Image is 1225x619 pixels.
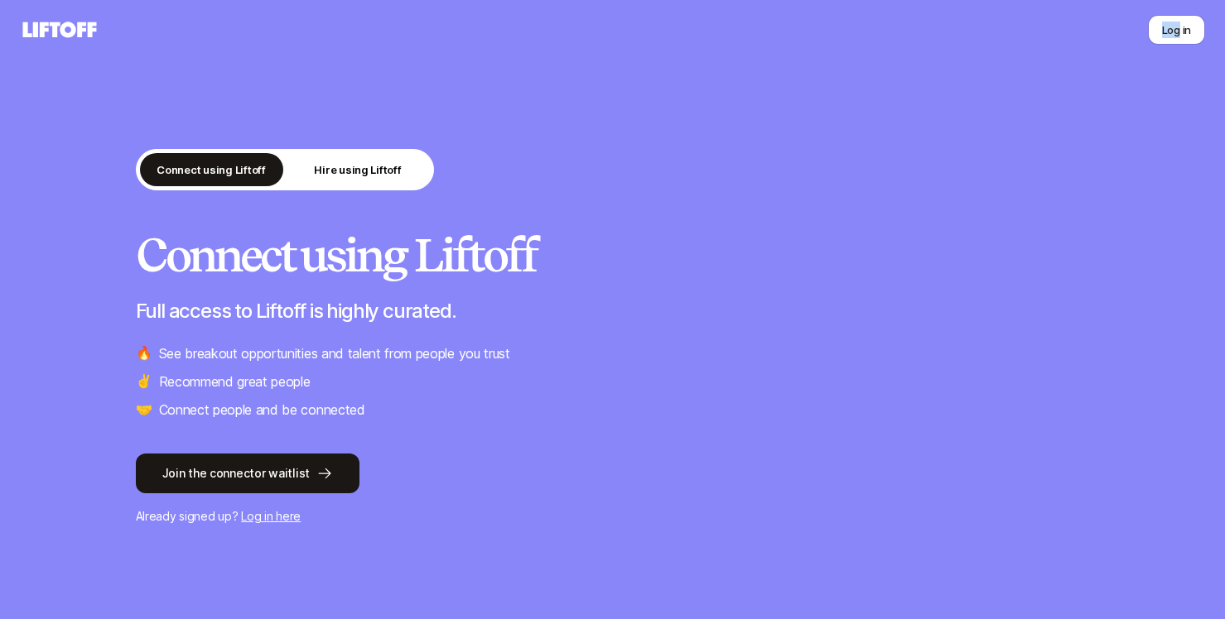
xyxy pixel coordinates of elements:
span: 🤝 [136,399,152,420]
p: Connect people and be connected [159,399,365,420]
p: Recommend great people [159,371,311,392]
a: Join the connector waitlist [136,453,1090,493]
p: Already signed up? [136,506,1090,526]
h2: Connect using Liftoff [136,230,1090,280]
p: Hire using Liftoff [314,161,401,178]
a: Log in here [241,509,301,523]
p: Connect using Liftoff [157,161,266,178]
button: Join the connector waitlist [136,453,359,493]
span: 🔥 [136,343,152,364]
span: ✌️ [136,371,152,392]
p: Full access to Liftoff is highly curated. [136,300,1090,323]
p: See breakout opportunities and talent from people you trust [159,343,510,364]
button: Log in [1148,15,1205,45]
